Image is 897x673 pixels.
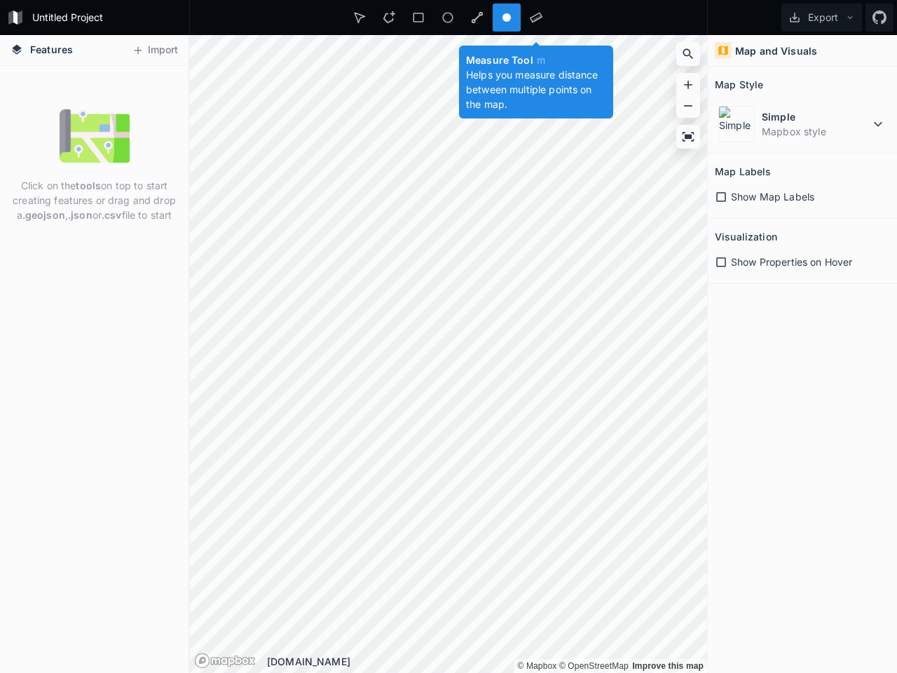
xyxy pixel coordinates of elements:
[537,54,545,66] span: m
[632,661,704,671] a: Map feedback
[559,661,629,671] a: OpenStreetMap
[781,4,862,32] button: Export
[517,661,556,671] a: Mapbox
[194,653,256,669] a: Mapbox logo
[125,39,185,62] button: Import
[718,106,755,142] img: Simple
[22,209,65,221] strong: .geojson
[267,654,707,669] div: [DOMAIN_NAME]
[715,161,771,182] h2: Map Labels
[762,109,870,124] dt: Simple
[30,42,73,57] span: Features
[715,226,777,247] h2: Visualization
[60,101,130,171] img: empty
[731,254,852,269] span: Show Properties on Hover
[68,209,93,221] strong: .json
[731,189,814,204] span: Show Map Labels
[762,124,870,139] dd: Mapbox style
[735,43,817,58] h4: Map and Visuals
[76,179,101,191] strong: tools
[466,67,606,111] p: Helps you measure distance between multiple points on the map.
[102,209,122,221] strong: .csv
[466,53,606,67] h4: Measure Tool
[11,178,178,222] p: Click on the on top to start creating features or drag and drop a , or file to start
[715,74,763,95] h2: Map Style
